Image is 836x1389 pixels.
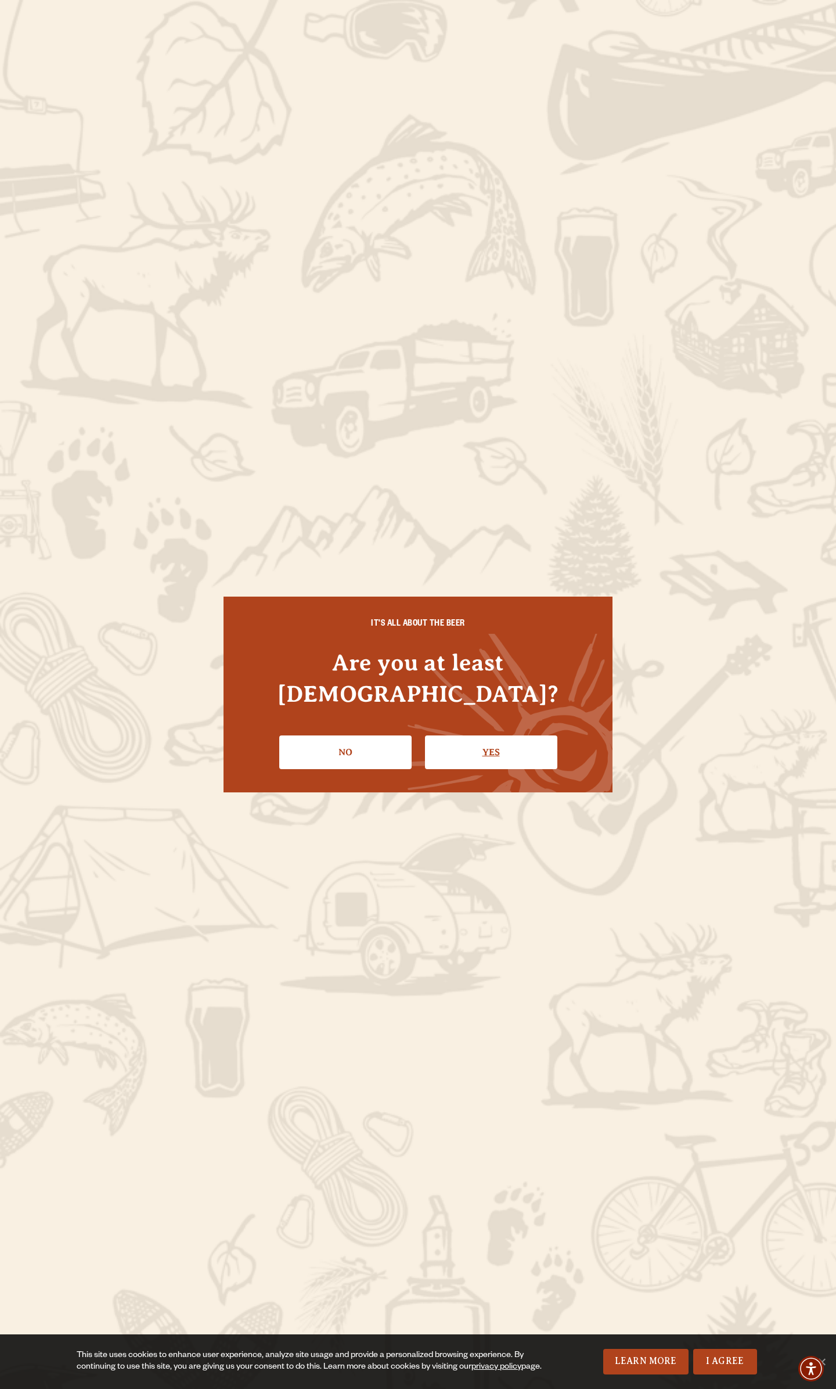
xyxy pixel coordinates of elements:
[471,1363,521,1372] a: privacy policy
[279,735,412,769] a: No
[425,735,557,769] a: Confirm I'm 21 or older
[247,620,589,630] h6: IT'S ALL ABOUT THE BEER
[798,1356,824,1381] div: Accessibility Menu
[247,647,589,709] h4: Are you at least [DEMOGRAPHIC_DATA]?
[77,1350,543,1373] div: This site uses cookies to enhance user experience, analyze site usage and provide a personalized ...
[603,1349,689,1374] a: Learn More
[693,1349,757,1374] a: I Agree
